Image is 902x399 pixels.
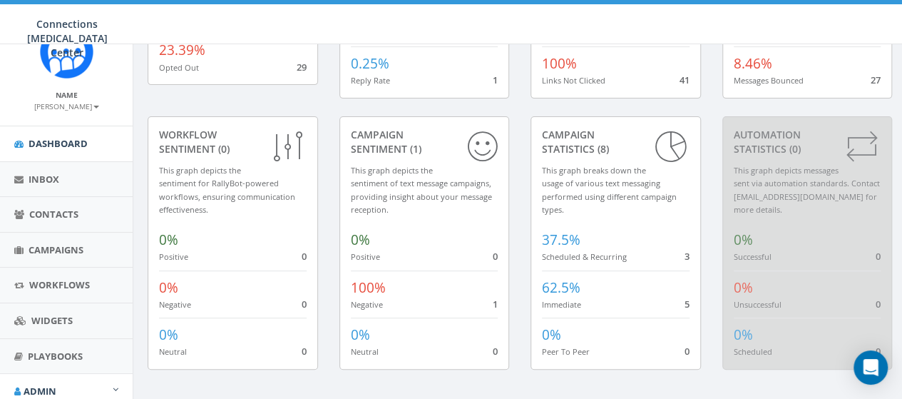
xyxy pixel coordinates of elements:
span: 0% [542,325,561,344]
span: Connections [MEDICAL_DATA] Center [27,17,108,59]
span: 0% [734,325,753,344]
span: Workflows [29,278,90,291]
div: Open Intercom Messenger [854,350,888,385]
small: This graph depicts messages sent via automation standards. Contact [EMAIL_ADDRESS][DOMAIN_NAME] f... [734,165,880,216]
span: 27 [871,74,881,86]
span: Widgets [31,314,73,327]
span: 5 [685,298,690,310]
small: Scheduled & Recurring [542,251,627,262]
span: Dashboard [29,137,88,150]
small: Peer To Peer [542,346,590,357]
small: Negative [159,299,191,310]
span: Playbooks [28,350,83,363]
span: 23.39% [159,41,205,59]
span: 8.46% [734,54,772,73]
span: 0% [159,278,178,297]
a: [PERSON_NAME] [34,99,99,112]
img: Rally_Corp_Icon.png [40,25,93,79]
span: Inbox [29,173,59,186]
small: Immediate [542,299,581,310]
small: Opted Out [159,62,199,73]
small: This graph breaks down the usage of various text messaging performed using different campaign types. [542,165,677,216]
div: Workflow Sentiment [159,128,307,156]
div: Campaign Statistics [542,128,690,156]
small: Name [56,90,78,100]
small: Scheduled [734,346,772,357]
span: 0 [876,250,881,263]
span: 0 [302,250,307,263]
span: 1 [493,298,498,310]
div: Campaign Sentiment [351,128,498,156]
span: 0% [734,278,753,297]
small: Successful [734,251,772,262]
span: 0.25% [351,54,389,73]
small: Neutral [351,346,379,357]
small: Positive [159,251,188,262]
span: 0% [734,231,753,249]
span: 29 [297,61,307,74]
span: (0) [215,142,230,156]
span: 0% [351,325,370,344]
span: Admin [24,385,56,398]
span: 0% [159,231,178,249]
span: 0 [685,345,690,358]
span: 1 [493,74,498,86]
span: 0% [159,325,178,344]
span: 62.5% [542,278,580,297]
small: This graph depicts the sentiment of text message campaigns, providing insight about your message ... [351,165,492,216]
span: 0 [876,345,881,358]
span: 41 [680,74,690,86]
small: This graph depicts the sentiment for RallyBot-powered workflows, ensuring communication effective... [159,165,295,216]
small: Links Not Clicked [542,75,605,86]
span: 0 [876,298,881,310]
span: Campaigns [29,243,83,256]
small: Neutral [159,346,187,357]
small: Unsuccessful [734,299,781,310]
small: Positive [351,251,380,262]
span: 0 [302,298,307,310]
span: (0) [786,142,801,156]
span: 100% [542,54,577,73]
div: Automation Statistics [734,128,881,156]
span: 0 [493,250,498,263]
span: 100% [351,278,386,297]
span: 0% [351,231,370,249]
small: Negative [351,299,383,310]
small: [PERSON_NAME] [34,101,99,111]
span: 0 [493,345,498,358]
small: Reply Rate [351,75,390,86]
span: 0 [302,345,307,358]
span: 3 [685,250,690,263]
span: 37.5% [542,231,580,249]
span: (1) [407,142,421,156]
span: (8) [595,142,609,156]
span: Contacts [29,208,78,221]
small: Messages Bounced [734,75,804,86]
